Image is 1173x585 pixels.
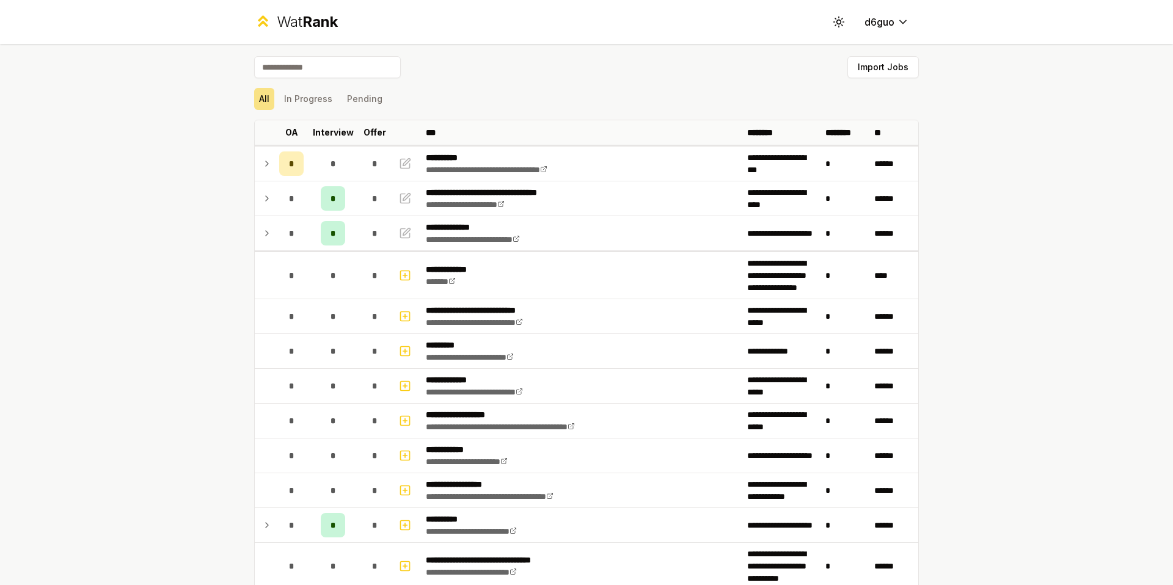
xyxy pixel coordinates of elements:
p: Interview [313,126,354,139]
p: Offer [364,126,386,139]
button: All [254,88,274,110]
button: Import Jobs [847,56,919,78]
span: d6guo [864,15,894,29]
button: Pending [342,88,387,110]
button: d6guo [855,11,919,33]
a: WatRank [254,12,338,32]
div: Wat [277,12,338,32]
p: OA [285,126,298,139]
span: Rank [302,13,338,31]
button: In Progress [279,88,337,110]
